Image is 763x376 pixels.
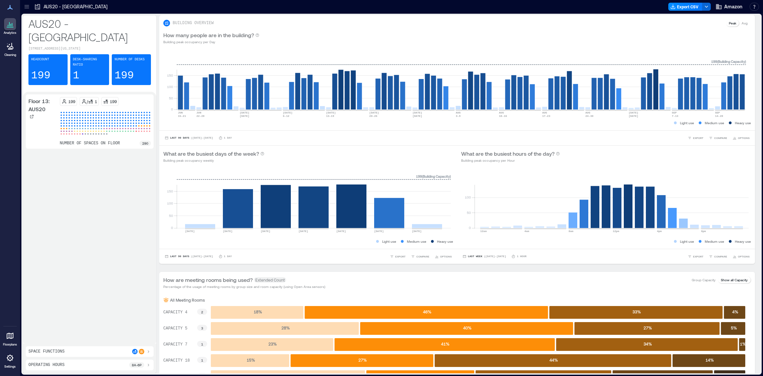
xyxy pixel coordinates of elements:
span: Amazon [724,3,742,10]
text: [DATE] [628,111,638,114]
text: 15 % [247,358,255,362]
text: 12pm [613,230,619,233]
button: COMPARE [707,135,729,141]
text: CAPACITY 18 [163,358,190,363]
tspan: 150 [167,189,173,193]
text: 24-30 [585,115,593,118]
text: [DATE] [413,115,422,118]
p: Medium use [407,239,426,244]
text: 6-12 [283,115,289,118]
text: 34 % [644,342,652,346]
text: JUN [178,111,183,114]
text: [DATE] [223,230,233,233]
text: [DATE] [299,230,308,233]
text: [DATE] [240,115,249,118]
text: 4am [524,230,529,233]
text: 14 % [705,358,714,362]
text: [DATE] [185,230,195,233]
span: EXPORT [395,254,406,258]
tspan: 150 [167,73,173,77]
text: AUG [542,111,547,114]
p: number of spaces on floor [60,141,120,146]
text: CAPACITY 7 [163,342,187,347]
text: 10-16 [499,115,507,118]
p: 1 [95,99,97,104]
button: Export CSV [668,3,702,11]
p: Percentage of the usage of meeting rooms by group size and room capacity (using Open Area sensors) [163,284,325,289]
tspan: 0 [171,226,173,230]
button: COMPARE [707,253,729,260]
p: Heavy use [437,239,453,244]
a: Settings [2,350,18,371]
text: CAPACITY 4 [163,310,187,315]
text: 44 % [549,358,558,362]
text: 22-28 [196,115,204,118]
text: 17-23 [542,115,550,118]
text: [DATE] [326,111,336,114]
p: Heavy use [735,239,751,244]
text: 5 % [731,325,737,330]
text: [DATE] [240,111,249,114]
button: Amazon [713,1,744,12]
p: Settings [4,365,16,369]
tspan: 100 [465,195,471,199]
p: / [87,99,88,104]
text: [DATE] [261,230,270,233]
p: Peak [729,20,736,26]
p: AUS20 - [GEOGRAPHIC_DATA] [28,17,151,44]
text: 33 % [632,309,641,314]
p: 199 [114,69,134,82]
p: 1 Day [224,254,232,258]
text: 18 % [254,309,262,314]
p: What are the busiest days of the week? [163,150,259,158]
p: Group Capacity [692,277,715,283]
p: 1 Hour [517,254,526,258]
span: OPTIONS [738,136,750,140]
text: 27 % [644,325,652,330]
tspan: 0 [171,107,173,111]
button: Last 90 Days |[DATE]-[DATE] [163,135,215,141]
text: [DATE] [283,111,292,114]
button: EXPORT [686,135,705,141]
button: COMPARE [410,253,431,260]
text: 4 % [732,309,738,314]
text: AUG [499,111,504,114]
p: Building peak occupancy weekly [163,158,264,163]
span: COMPARE [714,136,727,140]
p: Building peak occupancy per Hour [461,158,560,163]
p: Heavy use [735,120,751,126]
button: EXPORT [686,253,705,260]
p: Light use [382,239,396,244]
text: SEP [715,111,720,114]
p: How are meeting rooms being used? [163,276,253,284]
span: COMPARE [714,254,727,258]
p: Light use [680,120,694,126]
p: How many people are in the building? [163,31,254,39]
button: Last Week |[DATE]-[DATE] [461,253,507,260]
text: [DATE] [336,230,346,233]
p: Medium use [705,239,724,244]
p: 199 [31,69,51,82]
tspan: 50 [169,214,173,218]
text: 46 % [423,309,431,314]
tspan: 0 [469,226,471,230]
p: BUILDING OVERVIEW [173,20,214,26]
a: Analytics [2,16,18,37]
p: Floor 13: AUS20 [28,97,57,113]
p: 290 [142,141,148,146]
text: 14-20 [715,115,723,118]
text: 20-26 [369,115,377,118]
p: Number of Desks [114,57,145,62]
text: 23 % [268,342,277,346]
text: 7-13 [672,115,678,118]
span: OPTIONS [440,254,452,258]
button: Last 90 Days |[DATE]-[DATE] [163,253,215,260]
tspan: 50 [169,96,173,100]
text: AUG [585,111,590,114]
text: 15-21 [178,115,186,118]
text: 27 % [358,358,367,362]
text: 1 % [740,342,746,346]
text: [DATE] [369,111,379,114]
button: EXPORT [389,253,407,260]
text: JUN [196,111,201,114]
